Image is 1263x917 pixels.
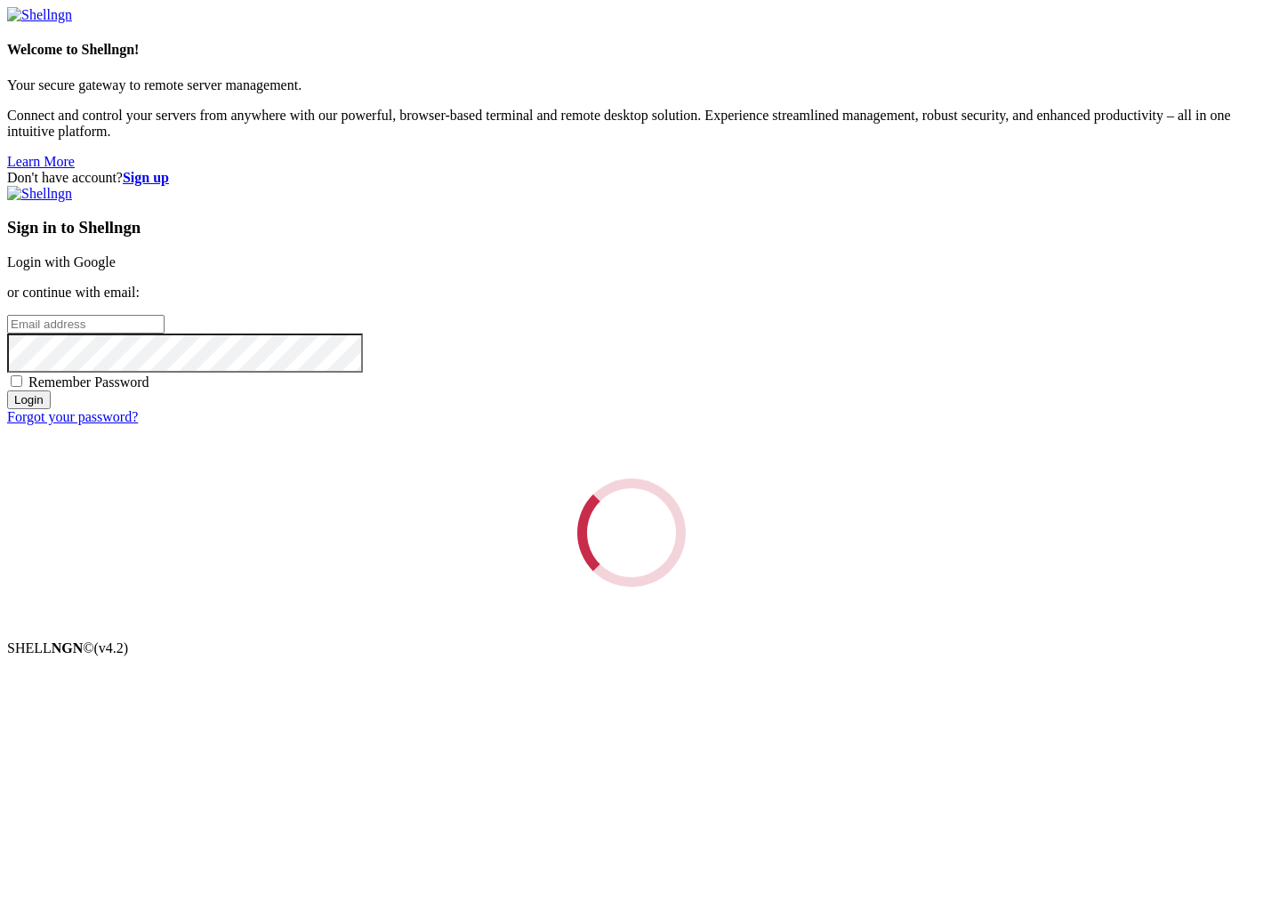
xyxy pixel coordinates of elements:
[7,154,75,169] a: Learn More
[94,640,129,656] span: 4.2.0
[7,42,1256,58] h4: Welcome to Shellngn!
[7,170,1256,186] div: Don't have account?
[7,254,116,269] a: Login with Google
[7,640,128,656] span: SHELL ©
[123,170,169,185] a: Sign up
[7,315,165,334] input: Email address
[7,108,1256,140] p: Connect and control your servers from anywhere with our powerful, browser-based terminal and remo...
[7,409,138,424] a: Forgot your password?
[7,390,51,409] input: Login
[11,375,22,387] input: Remember Password
[577,479,686,587] div: Loading...
[7,285,1256,301] p: or continue with email:
[7,77,1256,93] p: Your secure gateway to remote server management.
[7,218,1256,237] h3: Sign in to Shellngn
[7,7,72,23] img: Shellngn
[28,374,149,390] span: Remember Password
[52,640,84,656] b: NGN
[7,186,72,202] img: Shellngn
